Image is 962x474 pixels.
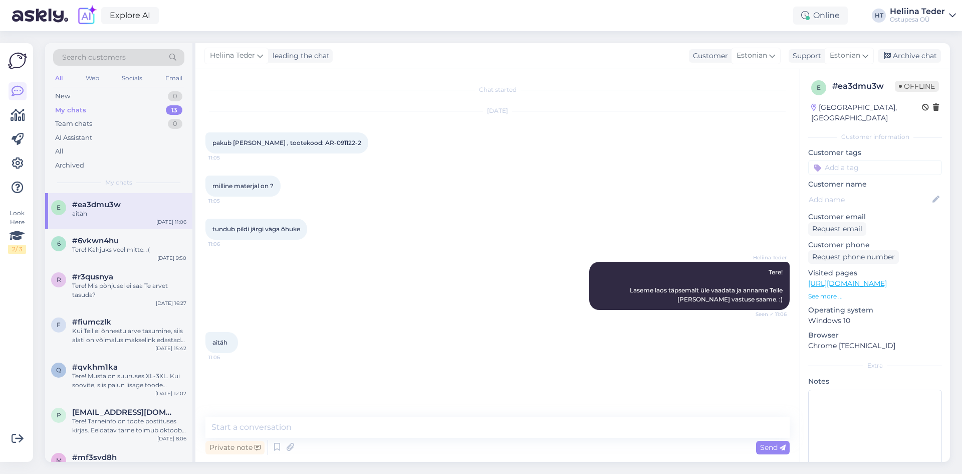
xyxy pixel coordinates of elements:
img: Askly Logo [8,51,27,70]
span: Heliina Teder [749,254,787,261]
span: tundub pildi järgi väga õhuke [212,225,300,233]
div: 13 [166,105,182,115]
span: #6vkwn4hu [72,236,119,245]
div: [DATE] 16:27 [156,299,186,307]
div: [DATE] [205,106,790,115]
div: Look Here [8,209,26,254]
span: Estonian [737,50,767,61]
span: r [57,276,61,283]
p: Customer name [808,179,942,190]
input: Add a tag [808,160,942,175]
span: Send [760,443,786,452]
span: 11:06 [208,240,246,248]
p: Browser [808,330,942,341]
span: 6 [57,240,61,247]
span: 11:06 [208,354,246,361]
a: [URL][DOMAIN_NAME] [808,279,887,288]
span: My chats [105,178,132,187]
div: Email [163,72,184,85]
span: q [56,366,61,374]
span: #qvkhm1ka [72,363,118,372]
div: New [55,91,70,101]
input: Add name [809,194,930,205]
div: Extra [808,361,942,370]
div: Web [84,72,101,85]
span: #ea3dmu3w [72,200,121,209]
p: Customer phone [808,240,942,250]
div: aitäh [72,209,186,218]
div: Archived [55,161,84,171]
p: Notes [808,376,942,387]
div: Request email [808,222,866,236]
div: Heliina Teder [890,8,945,16]
div: 2 / 3 [8,245,26,254]
div: [DATE] 12:02 [155,390,186,397]
div: Team chats [55,119,92,129]
div: [DATE] 8:06 [157,435,186,442]
span: e [57,204,61,211]
p: Visited pages [808,268,942,278]
span: Search customers [62,52,126,63]
div: Customer [689,51,728,61]
span: #fiumczlk [72,318,111,327]
div: 0 [168,119,182,129]
div: Tere! Musta on suuruses XL-3XL. Kui soovite, siis palun lisage toode ostukorvi ning teostage tell... [72,372,186,390]
div: Tere! Tarneinfo on toote postituses kirjas. Eeldatav tarne toimub oktoobri lõpus. :) [72,417,186,435]
div: [DATE] 9:50 [157,254,186,262]
div: leading the chat [269,51,330,61]
span: Seen ✓ 11:06 [749,310,787,318]
div: Tere! Kahjuks veel mitte. :( [72,245,186,254]
p: See more ... [808,292,942,301]
div: AI Assistant [55,133,92,143]
span: 11:05 [208,154,246,162]
div: Ostupesa OÜ [890,16,945,24]
span: prosto-nata76@mail.ru [72,408,176,417]
div: 0 [168,91,182,101]
span: pakub [PERSON_NAME] , tootekood: AR-091122-2 [212,139,361,146]
span: milline materjal on ? [212,182,274,190]
p: Windows 10 [808,315,942,326]
div: # ea3dmu3w [832,80,895,92]
a: Heliina TederOstupesa OÜ [890,8,956,24]
span: Heliina Teder [210,50,255,61]
div: All [55,146,64,156]
span: Estonian [830,50,860,61]
span: #mf3svd8h [72,453,117,462]
div: Chat started [205,85,790,94]
div: All [53,72,65,85]
div: [GEOGRAPHIC_DATA], [GEOGRAPHIC_DATA] [811,102,922,123]
div: My chats [55,105,86,115]
div: Kui Teil ei õnnestu arve tasumine, siis alati on võimalus makselink edastada kellelegi, kes saab ... [72,327,186,345]
div: Archive chat [878,49,941,63]
span: Offline [895,81,939,92]
p: Chrome [TECHNICAL_ID] [808,341,942,351]
div: Private note [205,441,265,454]
div: HT [872,9,886,23]
div: Customer information [808,132,942,141]
span: aitäh [212,339,227,346]
span: f [57,321,61,329]
span: #r3qusnya [72,272,113,281]
div: [DATE] 15:42 [155,345,186,352]
p: Operating system [808,305,942,315]
a: Explore AI [101,7,159,24]
span: e [817,84,821,91]
p: Customer tags [808,147,942,158]
div: Support [789,51,821,61]
div: Online [793,7,848,25]
img: explore-ai [76,5,97,26]
div: Tere! Mis põhjusel ei saa Te arvet tasuda? [72,281,186,299]
div: Socials [120,72,144,85]
span: p [57,411,61,419]
span: 11:05 [208,197,246,205]
p: Customer email [808,212,942,222]
div: Request phone number [808,250,899,264]
span: m [56,456,62,464]
div: [DATE] 11:06 [156,218,186,226]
